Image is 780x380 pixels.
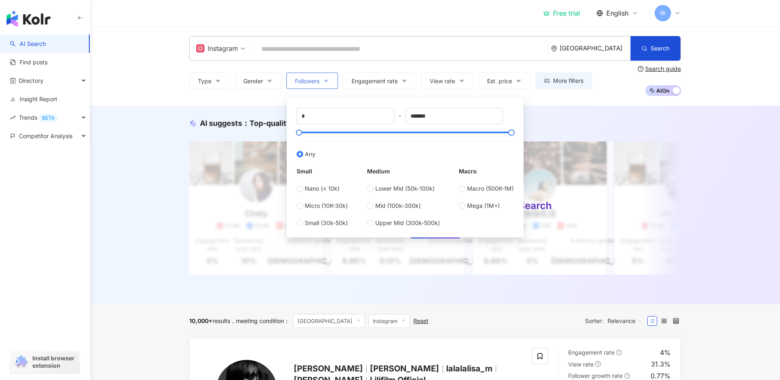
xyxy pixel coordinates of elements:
[430,78,455,84] span: View rate
[293,314,365,328] span: [GEOGRAPHIC_DATA]
[286,73,338,89] button: Followers
[10,115,16,121] span: rise
[189,317,213,324] span: 10,000+
[10,58,48,66] a: Find posts
[606,9,628,18] span: English
[13,355,29,369] img: chrome extension
[243,78,263,84] span: Gender
[11,351,79,373] a: chrome extensionInstall browser extension
[367,167,440,176] div: Medium
[568,372,623,379] span: Follower growth rate
[616,350,622,355] span: question-circle
[305,201,348,210] span: Micro (10K-30k)
[39,114,58,122] div: BETA
[294,364,363,373] span: [PERSON_NAME]
[478,73,531,89] button: Est. price
[235,73,281,89] button: Gender
[446,364,492,373] span: lalalalisa_m
[421,73,474,89] button: View rate
[297,167,348,176] div: Small
[351,78,398,84] span: Engagement rate
[413,318,429,324] div: Reset
[19,108,58,127] span: Trends
[543,9,580,17] a: Free trial
[624,373,630,379] span: question-circle
[19,71,43,90] span: Directory
[459,167,514,176] div: Macro
[368,314,410,328] span: Instagram
[189,73,230,89] button: Type
[487,78,512,84] span: Est. price
[305,218,348,228] span: Small (30k-50k)
[249,119,333,127] span: Top-quality influencers
[660,9,666,18] span: W
[305,150,315,159] span: Any
[568,349,614,356] span: Engagement rate
[375,184,435,193] span: Lower Mid (50k-100k)
[651,45,669,52] span: Search
[551,46,557,52] span: environment
[553,77,583,84] span: More filters
[395,111,406,120] span: -
[560,45,630,52] div: [GEOGRAPHIC_DATA]
[230,317,290,324] span: meeting condition ：
[10,40,46,48] a: searchAI Search
[200,118,333,128] div: AI suggests ：
[638,66,644,72] span: question-circle
[467,184,514,193] span: Macro (500K-1M)
[295,78,320,84] span: Followers
[10,95,57,103] a: Insight Report
[32,355,77,369] span: Install browser extension
[568,361,594,368] span: View rate
[595,361,601,367] span: question-circle
[198,78,211,84] span: Type
[660,348,671,357] div: 4%
[585,314,647,328] div: Sorter:
[375,218,440,228] span: Upper Mid (300k-500k)
[375,201,421,210] span: Mid (100k-300k)
[630,36,680,61] button: Search
[343,73,416,89] button: Engagement rate
[196,42,238,55] div: Instagram
[305,184,340,193] span: Nano (< 10k)
[189,318,230,324] div: results
[370,364,439,373] span: [PERSON_NAME]
[19,127,73,145] span: Competitor Analysis
[608,314,643,328] span: Relevance
[7,11,50,27] img: logo
[651,360,671,369] div: 31.3%
[645,66,681,72] div: Search guide
[535,73,592,89] button: More filters
[467,201,500,210] span: Mega (1M+)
